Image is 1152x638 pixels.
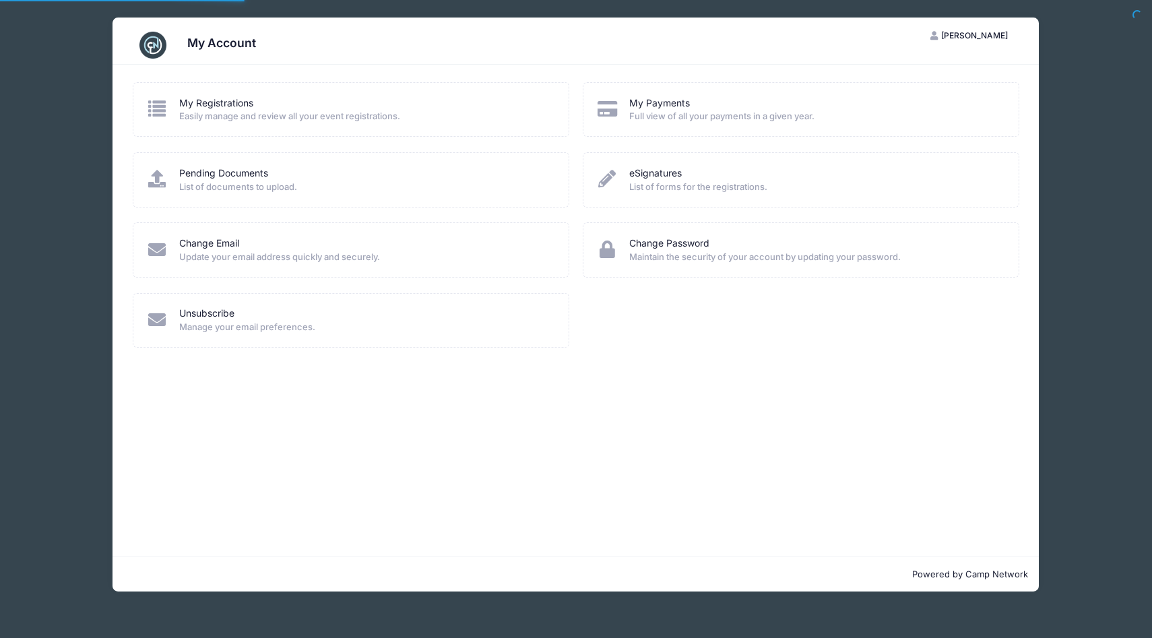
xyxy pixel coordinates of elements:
[918,24,1019,47] button: [PERSON_NAME]
[629,251,1001,264] span: Maintain the security of your account by updating your password.
[629,181,1001,194] span: List of forms for the registrations.
[629,166,682,181] a: eSignatures
[629,236,709,251] a: Change Password
[179,166,268,181] a: Pending Documents
[179,96,253,110] a: My Registrations
[629,96,690,110] a: My Payments
[629,110,1001,123] span: Full view of all your payments in a given year.
[941,30,1008,40] span: [PERSON_NAME]
[179,307,234,321] a: Unsubscribe
[179,236,239,251] a: Change Email
[179,181,551,194] span: List of documents to upload.
[124,568,1029,581] p: Powered by Camp Network
[179,321,551,334] span: Manage your email preferences.
[187,36,256,50] h3: My Account
[179,110,551,123] span: Easily manage and review all your event registrations.
[179,251,551,264] span: Update your email address quickly and securely.
[139,32,166,59] img: CampNetwork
